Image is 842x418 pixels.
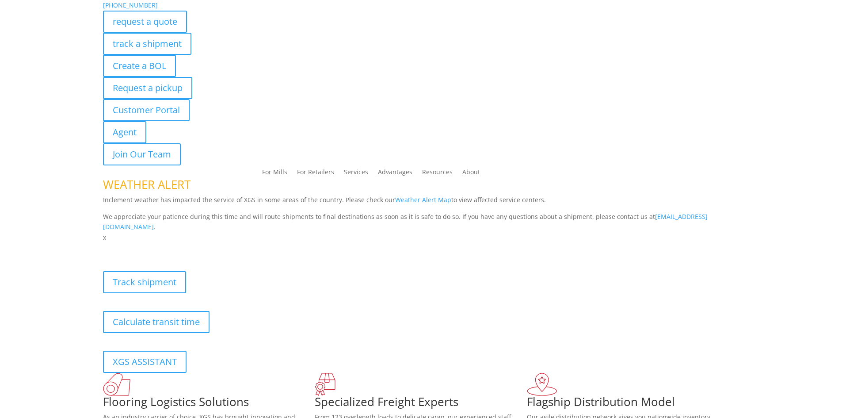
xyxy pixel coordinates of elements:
a: For Mills [262,169,287,179]
a: About [462,169,480,179]
img: xgs-icon-total-supply-chain-intelligence-red [103,373,130,396]
p: x [103,232,739,243]
a: Agent [103,121,146,143]
a: Create a BOL [103,55,176,77]
h1: Flagship Distribution Model [527,396,739,412]
img: xgs-icon-flagship-distribution-model-red [527,373,557,396]
a: Resources [422,169,453,179]
a: Advantages [378,169,412,179]
a: Track shipment [103,271,186,293]
a: Weather Alert Map [395,196,451,204]
img: xgs-icon-focused-on-flooring-red [315,373,335,396]
a: For Retailers [297,169,334,179]
a: Request a pickup [103,77,192,99]
a: XGS ASSISTANT [103,351,187,373]
h1: Specialized Freight Experts [315,396,527,412]
a: Calculate transit time [103,311,210,333]
a: [PHONE_NUMBER] [103,1,158,9]
b: Visibility, transparency, and control for your entire supply chain. [103,244,300,253]
a: Join Our Team [103,143,181,165]
a: request a quote [103,11,187,33]
p: We appreciate your patience during this time and will route shipments to final destinations as so... [103,211,739,233]
a: Services [344,169,368,179]
a: track a shipment [103,33,191,55]
h1: Flooring Logistics Solutions [103,396,315,412]
a: Customer Portal [103,99,190,121]
span: WEATHER ALERT [103,176,190,192]
p: Inclement weather has impacted the service of XGS in some areas of the country. Please check our ... [103,195,739,211]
